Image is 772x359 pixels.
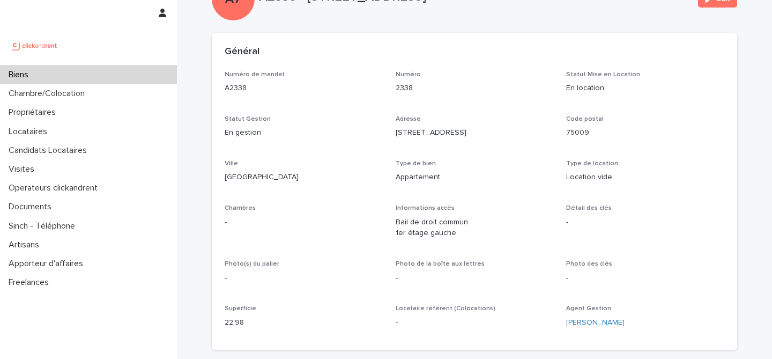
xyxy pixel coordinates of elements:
[566,116,604,122] span: Code postal
[566,71,640,78] span: Statut Mise en Location
[396,317,554,328] p: -
[225,273,383,284] p: -
[566,217,724,228] p: -
[9,35,61,56] img: UCB0brd3T0yccxBKYDjQ
[566,160,618,167] span: Type de location
[396,172,554,183] p: Appartement
[4,70,37,80] p: Biens
[4,183,106,193] p: Operateurs clickandrent
[566,261,612,267] span: Photo des clés
[396,71,421,78] span: Numéro
[4,221,84,231] p: Sinch - Téléphone
[396,261,485,267] span: Photo de la boîte aux lettres
[225,116,271,122] span: Statut Gestion
[225,71,285,78] span: Numéro de mandat
[566,127,724,138] p: 75009
[566,172,724,183] p: Location vide
[4,145,95,156] p: Candidats Locataires
[225,83,383,94] p: A2338
[396,127,554,138] p: [STREET_ADDRESS]
[225,172,383,183] p: [GEOGRAPHIC_DATA]
[396,305,495,312] span: Locataire référent (Colocations)
[566,273,724,284] p: -
[225,205,256,211] span: Chambres
[566,317,625,328] a: [PERSON_NAME]
[566,83,724,94] p: En location
[4,277,57,288] p: Freelances
[4,240,48,250] p: Artisans
[4,107,64,118] p: Propriétaires
[225,305,256,312] span: Superficie
[566,305,611,312] span: Agent Gestion
[4,259,92,269] p: Apporteur d'affaires
[396,160,436,167] span: Type de bien
[225,46,259,58] h2: Général
[396,273,554,284] p: -
[396,83,554,94] p: 2338
[4,89,93,99] p: Chambre/Colocation
[225,317,383,328] p: 22.98
[4,127,56,137] p: Locataires
[225,160,238,167] span: Ville
[4,164,43,174] p: Visites
[396,205,455,211] span: Informations accès
[225,261,279,267] span: Photo(s) du palier
[225,127,383,138] p: En gestion
[225,217,383,228] p: -
[566,205,612,211] span: Détail des clés
[396,116,421,122] span: Adresse
[4,202,60,212] p: Documents
[396,217,554,239] p: Bail de droit commun. 1er étage gauche.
